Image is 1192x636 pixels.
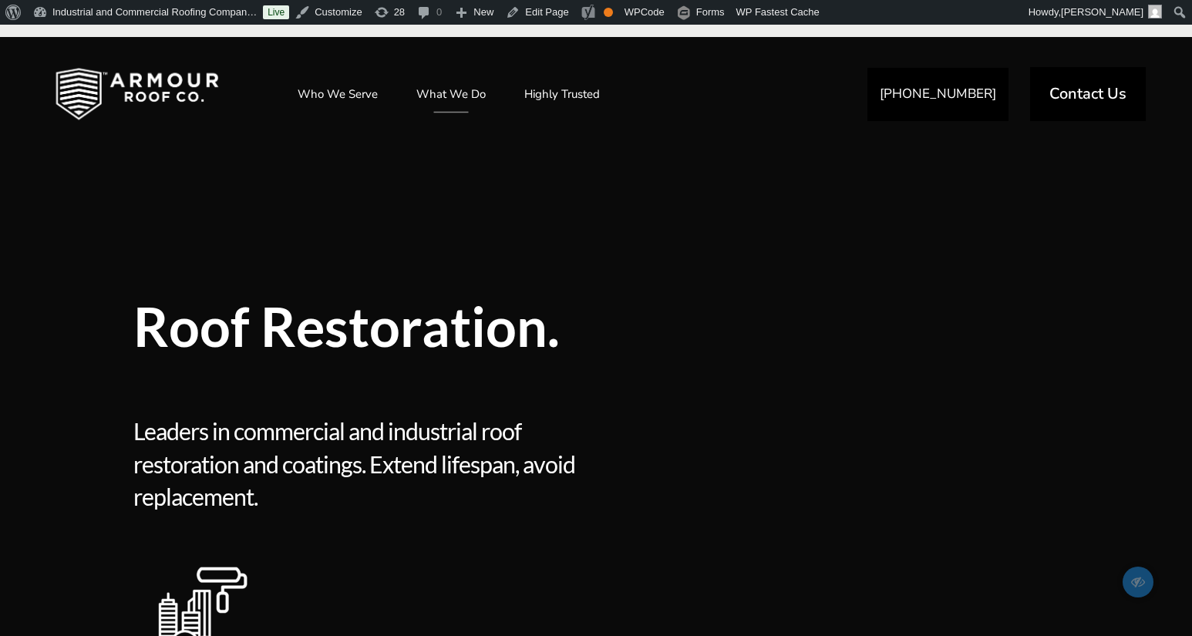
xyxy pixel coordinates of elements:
span: [PERSON_NAME] [1061,6,1143,18]
a: Live [263,5,289,19]
a: [PHONE_NUMBER] [867,68,1008,121]
a: Highly Trusted [509,75,615,113]
a: What We Do [401,75,501,113]
span: Contact Us [1049,86,1126,102]
a: Contact Us [1030,67,1146,121]
a: Who We Serve [282,75,393,113]
img: Industrial and Commercial Roofing Company | Armour Roof Co. [31,56,244,133]
div: OK [604,8,613,17]
span: Edit/Preview [1123,567,1153,597]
